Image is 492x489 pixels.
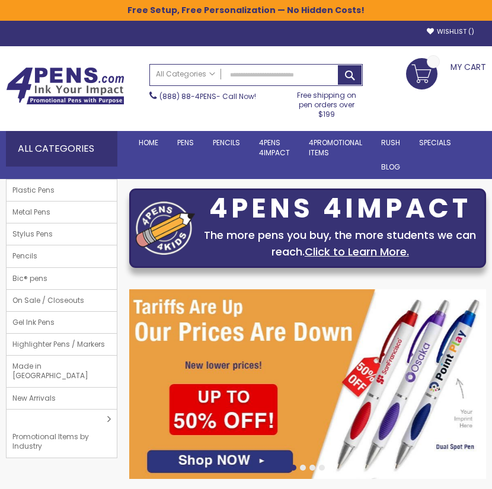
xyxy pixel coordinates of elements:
[7,312,60,333] span: Gel Ink Pens
[201,227,480,260] div: The more pens you buy, the more students we can reach.
[201,196,480,221] div: 4PENS 4IMPACT
[129,131,168,155] a: Home
[168,131,203,155] a: Pens
[381,162,400,172] span: Blog
[7,356,117,386] a: Made in [GEOGRAPHIC_DATA]
[7,223,59,245] span: Stylus Pens
[259,138,290,157] span: 4Pens 4impact
[7,388,62,409] span: New Arrivals
[372,155,410,179] a: Blog
[7,202,117,223] a: Metal Pens
[299,131,372,164] a: 4PROMOTIONALITEMS
[156,69,215,79] span: All Categories
[7,388,117,409] a: New Arrivals
[136,201,195,255] img: four_pen_logo.png
[290,86,363,120] div: Free shipping on pen orders over $199
[7,268,117,289] a: Bic® pens
[250,131,299,164] a: 4Pens4impact
[427,27,474,36] a: Wishlist
[7,334,117,355] a: Highlighter Pens / Markers
[7,312,117,333] a: Gel Ink Pens
[7,290,117,311] a: On Sale / Closeouts
[7,180,60,201] span: Plastic Pens
[7,180,117,201] a: Plastic Pens
[7,290,90,311] span: On Sale / Closeouts
[6,131,117,167] div: All Categories
[7,202,56,223] span: Metal Pens
[372,131,410,155] a: Rush
[7,426,108,457] span: Promotional Items by Industry
[381,138,400,148] span: Rush
[419,138,451,148] span: Specials
[213,138,240,148] span: Pencils
[159,91,216,101] a: (888) 88-4PENS
[129,289,486,480] img: /cheap-promotional-products.html
[7,268,53,289] span: Bic® pens
[7,334,111,355] span: Highlighter Pens / Markers
[7,245,117,267] a: Pencils
[177,138,194,148] span: Pens
[7,223,117,245] a: Stylus Pens
[305,244,409,259] a: Click to Learn More.
[7,245,43,267] span: Pencils
[410,131,461,155] a: Specials
[159,91,256,101] span: - Call Now!
[139,138,158,148] span: Home
[203,131,250,155] a: Pencils
[6,67,124,105] img: 4Pens Custom Pens and Promotional Products
[309,138,362,157] span: 4PROMOTIONAL ITEMS
[7,410,117,458] a: Promotional Items by Industry
[150,65,221,84] a: All Categories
